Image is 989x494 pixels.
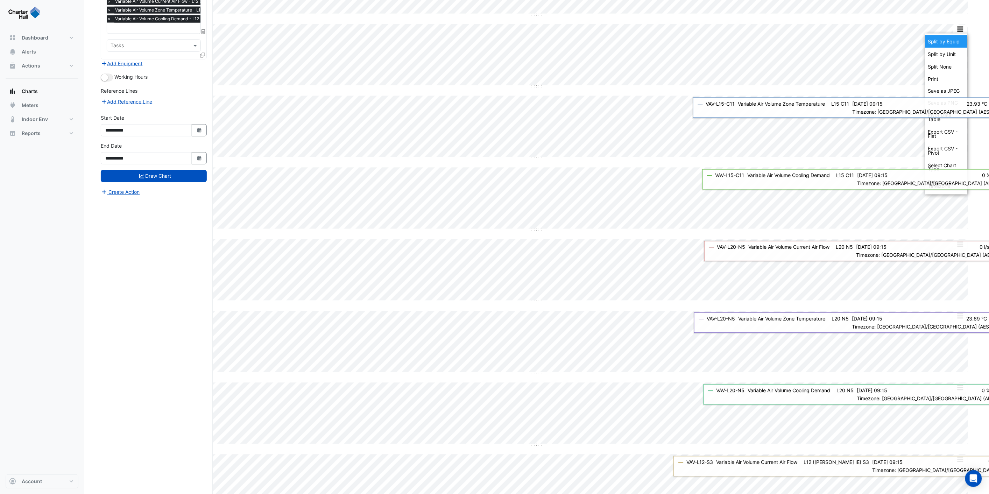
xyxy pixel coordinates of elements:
[6,31,78,45] button: Dashboard
[22,130,41,137] span: Reports
[9,116,16,123] app-icon: Indoor Env
[200,52,205,58] span: Clone Favourites and Tasks from this Equipment to other Equipment
[6,59,78,73] button: Actions
[6,112,78,126] button: Indoor Env
[113,15,251,22] span: Variable Air Volume Cooling Demand - L12 (NABERS IE), S3
[925,85,967,97] div: Save as JPEG
[110,42,124,51] div: Tasks
[925,97,967,109] div: Save as PNG
[953,383,967,392] button: More Options
[106,7,112,14] span: ×
[9,102,16,109] app-icon: Meters
[8,6,40,20] img: Company Logo
[925,176,967,193] div: Select Timezone
[101,142,122,149] label: End Date
[925,61,967,73] div: All data series combined on a single larger chart
[22,62,40,69] span: Actions
[925,35,967,48] div: Data series of the same equipment displayed on the same chart, except for binary data
[6,126,78,140] button: Reports
[6,84,78,98] button: Charts
[953,240,967,249] button: More Options
[101,170,207,182] button: Draw Chart
[9,88,16,95] app-icon: Charts
[925,73,967,85] div: Print
[9,48,16,55] app-icon: Alerts
[22,34,48,41] span: Dashboard
[953,25,967,34] button: More Options
[200,29,207,35] span: Choose Function
[196,155,203,161] fa-icon: Select Date
[101,87,137,94] label: Reference Lines
[22,116,48,123] span: Indoor Env
[101,59,143,68] button: Add Equipment
[9,34,16,41] app-icon: Dashboard
[114,74,148,80] span: Working Hours
[196,127,203,133] fa-icon: Select Date
[101,188,140,196] button: Create Action
[9,130,16,137] app-icon: Reports
[22,102,38,109] span: Meters
[113,7,255,14] span: Variable Air Volume Zone Temperature - L12 (NABERS IE), S3
[953,312,967,320] button: More Options
[101,98,153,106] button: Add Reference Line
[22,478,42,485] span: Account
[925,126,967,142] div: Export CSV - Flat
[22,88,38,95] span: Charts
[953,455,967,464] button: More Options
[6,98,78,112] button: Meters
[925,109,967,126] div: Pivot Data Table
[925,159,967,176] div: Select Chart Type
[9,62,16,69] app-icon: Actions
[6,45,78,59] button: Alerts
[925,48,967,61] div: Data series of the same unit displayed on the same chart, except for binary data
[965,470,982,487] div: Open Intercom Messenger
[6,474,78,488] button: Account
[106,15,112,22] span: ×
[101,114,124,121] label: Start Date
[22,48,36,55] span: Alerts
[925,142,967,159] div: Export CSV - Pivot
